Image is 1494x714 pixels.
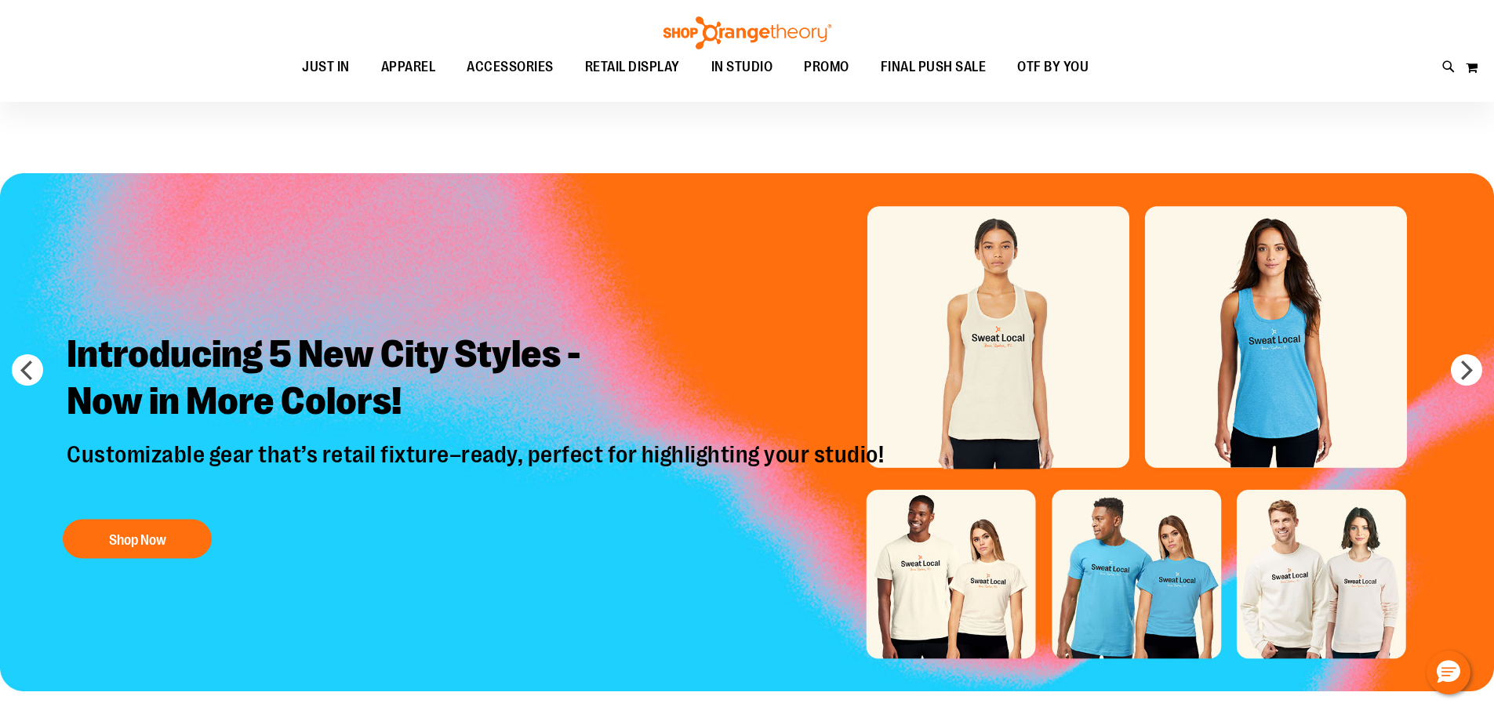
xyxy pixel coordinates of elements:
button: next [1451,354,1482,386]
a: IN STUDIO [696,49,789,85]
p: Customizable gear that’s retail fixture–ready, perfect for highlighting your studio! [55,440,900,503]
span: OTF BY YOU [1017,49,1089,85]
span: ACCESSORIES [467,49,554,85]
a: OTF BY YOU [1001,49,1104,85]
span: JUST IN [302,49,350,85]
span: APPAREL [381,49,436,85]
a: ACCESSORIES [451,49,569,85]
a: PROMO [788,49,865,85]
button: Hello, have a question? Let’s chat. [1427,651,1470,694]
a: JUST IN [286,49,365,85]
button: prev [12,354,43,386]
h2: Introducing 5 New City Styles - Now in More Colors! [55,318,900,440]
span: FINAL PUSH SALE [881,49,987,85]
span: PROMO [804,49,849,85]
span: IN STUDIO [711,49,773,85]
a: FINAL PUSH SALE [865,49,1002,85]
button: Shop Now [63,519,212,558]
img: Shop Orangetheory [661,16,834,49]
a: RETAIL DISPLAY [569,49,696,85]
span: RETAIL DISPLAY [585,49,680,85]
a: Introducing 5 New City Styles -Now in More Colors! Customizable gear that’s retail fixture–ready,... [55,318,900,566]
a: APPAREL [365,49,452,85]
